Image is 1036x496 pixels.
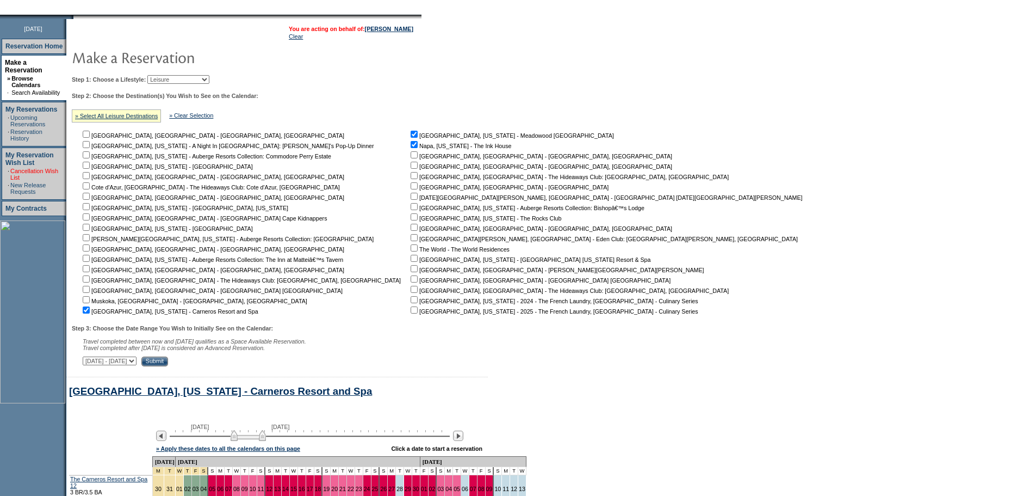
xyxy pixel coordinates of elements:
[421,486,427,492] a: 01
[454,486,460,492] a: 05
[274,486,281,492] a: 13
[176,467,184,475] td: Spring Break Wk 4 2026
[408,225,672,232] nobr: [GEOGRAPHIC_DATA], [GEOGRAPHIC_DATA] - [GEOGRAPHIC_DATA], [GEOGRAPHIC_DATA]
[437,467,445,475] td: S
[193,486,199,492] a: 03
[156,431,166,441] img: Previous
[339,467,347,475] td: T
[153,456,176,467] td: [DATE]
[80,225,253,232] nobr: [GEOGRAPHIC_DATA], [US_STATE] - [GEOGRAPHIC_DATA]
[80,308,258,315] nobr: [GEOGRAPHIC_DATA], [US_STATE] - Carneros Resort and Spa
[80,277,401,284] nobr: [GEOGRAPHIC_DATA], [GEOGRAPHIC_DATA] - The Hideaways Club: [GEOGRAPHIC_DATA], [GEOGRAPHIC_DATA]
[412,467,420,475] td: T
[72,93,258,99] b: Step 2: Choose the Destination(s) You Wish to See on the Calendar:
[282,467,290,475] td: T
[80,184,340,191] nobr: Cote d'Azur, [GEOGRAPHIC_DATA] - The Hideaways Club: Cote d'Azur, [GEOGRAPHIC_DATA]
[347,467,355,475] td: W
[408,143,511,149] nobr: Napa, [US_STATE] - The Ink House
[80,246,344,253] nobr: [GEOGRAPHIC_DATA], [GEOGRAPHIC_DATA] - [GEOGRAPHIC_DATA], [GEOGRAPHIC_DATA]
[502,467,510,475] td: M
[10,182,46,195] a: New Release Requests
[372,486,379,492] a: 25
[408,205,644,211] nobr: [GEOGRAPHIC_DATA], [US_STATE] - Auberge Resorts Collection: Bishopâ€™s Lodge
[408,215,561,222] nobr: [GEOGRAPHIC_DATA], [US_STATE] - The Rocks Club
[289,26,413,32] span: You are acting on behalf of:
[72,46,289,68] img: pgTtlMakeReservation.gif
[461,467,469,475] td: W
[469,467,477,475] td: T
[241,467,249,475] td: T
[437,486,444,492] a: 03
[10,168,58,181] a: Cancellation Wish List
[250,486,256,492] a: 10
[208,467,216,475] td: S
[408,174,729,180] nobr: [GEOGRAPHIC_DATA], [GEOGRAPHIC_DATA] - The Hideaways Club: [GEOGRAPHIC_DATA], [GEOGRAPHIC_DATA]
[371,467,380,475] td: S
[70,15,73,19] img: promoShadowLeftCorner.gif
[405,486,411,492] a: 29
[355,467,363,475] td: T
[322,467,331,475] td: S
[225,486,232,492] a: 07
[80,205,288,211] nobr: [GEOGRAPHIC_DATA], [US_STATE] - [GEOGRAPHIC_DATA], [US_STATE]
[298,467,306,475] td: T
[408,287,729,294] nobr: [GEOGRAPHIC_DATA], [GEOGRAPHIC_DATA] - The Hideaways Club: [GEOGRAPHIC_DATA], [GEOGRAPHIC_DATA]
[80,174,344,180] nobr: [GEOGRAPHIC_DATA], [GEOGRAPHIC_DATA] - [GEOGRAPHIC_DATA], [GEOGRAPHIC_DATA]
[70,476,147,489] a: The Carneros Resort and Spa 12
[420,456,526,467] td: [DATE]
[80,287,343,294] nobr: [GEOGRAPHIC_DATA], [GEOGRAPHIC_DATA] - [GEOGRAPHIC_DATA] [GEOGRAPHIC_DATA]
[7,75,10,82] b: »
[225,467,233,475] td: T
[184,467,192,475] td: Spring Break Wk 4 2026
[233,467,241,475] td: W
[388,467,396,475] td: M
[80,267,344,273] nobr: [GEOGRAPHIC_DATA], [GEOGRAPHIC_DATA] - [GEOGRAPHIC_DATA], [GEOGRAPHIC_DATA]
[429,467,437,475] td: S
[266,486,272,492] a: 12
[408,246,510,253] nobr: The World - The World Residences
[80,132,344,139] nobr: [GEOGRAPHIC_DATA], [GEOGRAPHIC_DATA] - [GEOGRAPHIC_DATA], [GEOGRAPHIC_DATA]
[83,338,306,345] span: Travel completed between now and [DATE] qualifies as a Space Available Reservation.
[258,486,264,492] a: 11
[348,486,354,492] a: 22
[511,486,517,492] a: 12
[69,385,372,397] a: [GEOGRAPHIC_DATA], [US_STATE] - Carneros Resort and Spa
[408,132,614,139] nobr: [GEOGRAPHIC_DATA], [US_STATE] - Meadowood [GEOGRAPHIC_DATA]
[11,89,60,96] a: Search Availability
[408,298,698,304] nobr: [GEOGRAPHIC_DATA], [US_STATE] - 2024 - The French Laundry, [GEOGRAPHIC_DATA] - Culinary Series
[315,486,321,492] a: 18
[503,486,509,492] a: 11
[8,114,9,127] td: ·
[191,424,209,430] span: [DATE]
[429,486,436,492] a: 02
[413,486,419,492] a: 30
[380,467,388,475] td: S
[164,467,176,475] td: Spring Break Wk 4 2026
[7,89,10,96] td: ·
[323,486,330,492] a: 19
[408,194,802,201] nobr: [DATE][GEOGRAPHIC_DATA][PERSON_NAME], [GEOGRAPHIC_DATA] - [GEOGRAPHIC_DATA] [DATE][GEOGRAPHIC_DAT...
[5,106,57,113] a: My Reservations
[11,75,40,88] a: Browse Calendars
[274,467,282,475] td: M
[396,486,403,492] a: 28
[314,467,323,475] td: S
[494,467,502,475] td: S
[10,128,42,142] a: Reservation History
[420,467,429,475] td: F
[80,215,327,222] nobr: [GEOGRAPHIC_DATA], [GEOGRAPHIC_DATA] - [GEOGRAPHIC_DATA] Cape Kidnappers
[408,256,650,263] nobr: [GEOGRAPHIC_DATA], [US_STATE] - [GEOGRAPHIC_DATA] [US_STATE] Resort & Spa
[518,467,526,475] td: W
[176,456,420,467] td: [DATE]
[510,467,518,475] td: T
[290,486,297,492] a: 15
[331,467,339,475] td: M
[8,168,9,181] td: ·
[8,128,9,142] td: ·
[290,467,298,475] td: W
[363,467,371,475] td: F
[396,467,404,475] td: T
[80,236,374,242] nobr: [PERSON_NAME][GEOGRAPHIC_DATA], [US_STATE] - Auberge Resorts Collection: [GEOGRAPHIC_DATA]
[201,486,207,492] a: 04
[241,486,248,492] a: 09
